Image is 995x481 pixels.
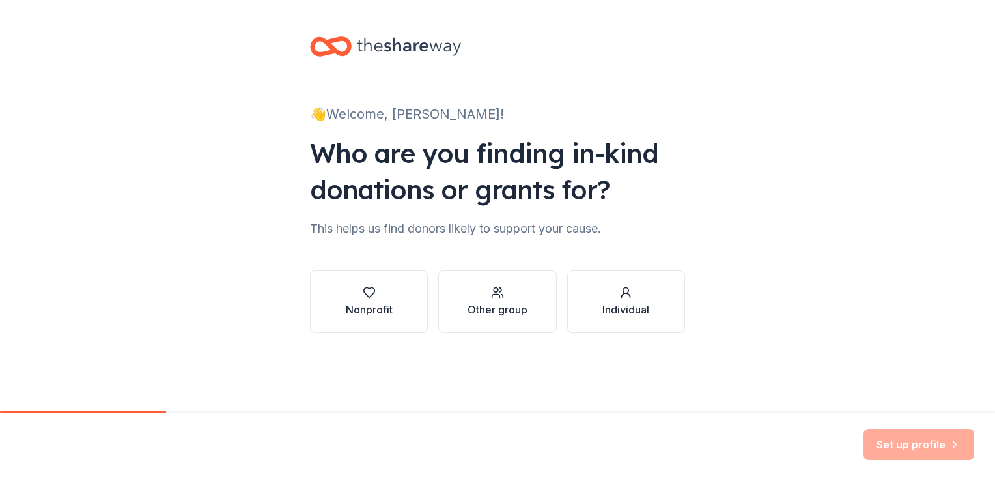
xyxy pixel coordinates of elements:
button: Nonprofit [310,270,428,333]
button: Other group [438,270,556,333]
div: Individual [602,302,649,317]
div: Who are you finding in-kind donations or grants for? [310,135,685,208]
div: Nonprofit [346,302,393,317]
div: 👋 Welcome, [PERSON_NAME]! [310,104,685,124]
button: Individual [567,270,685,333]
div: This helps us find donors likely to support your cause. [310,218,685,239]
div: Other group [468,302,527,317]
